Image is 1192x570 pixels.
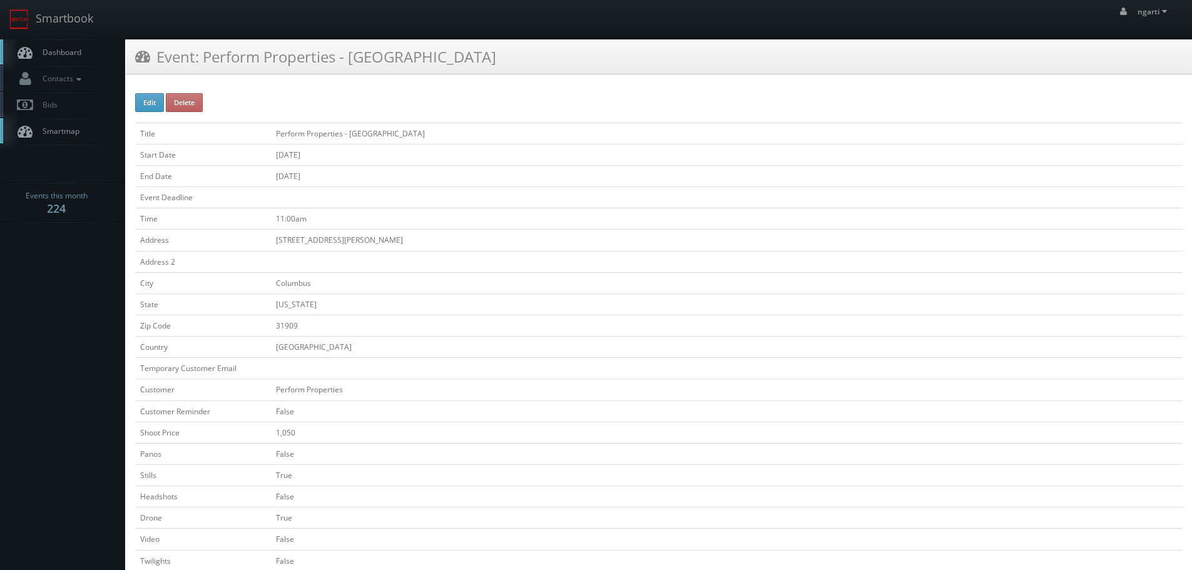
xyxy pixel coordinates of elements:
td: Address [135,230,271,251]
h3: Event: Perform Properties - [GEOGRAPHIC_DATA] [135,46,496,68]
td: [DATE] [271,165,1183,186]
td: Title [135,123,271,144]
span: Contacts [36,73,84,84]
td: Drone [135,507,271,529]
td: [STREET_ADDRESS][PERSON_NAME] [271,230,1183,251]
td: Perform Properties - [GEOGRAPHIC_DATA] [271,123,1183,144]
span: Dashboard [36,47,81,58]
span: Bids [36,99,58,110]
td: False [271,400,1183,422]
td: Customer Reminder [135,400,271,422]
td: Stills [135,464,271,486]
td: End Date [135,165,271,186]
td: Customer [135,379,271,400]
td: 11:00am [271,208,1183,230]
td: City [135,272,271,293]
button: Delete [166,93,203,112]
td: Zip Code [135,315,271,336]
span: Smartmap [36,126,79,136]
td: Address 2 [135,251,271,272]
td: [DATE] [271,144,1183,165]
td: 1,050 [271,422,1183,443]
td: Temporary Customer Email [135,358,271,379]
td: Perform Properties [271,379,1183,400]
td: Shoot Price [135,422,271,443]
td: True [271,464,1183,486]
td: Columbus [271,272,1183,293]
td: Event Deadline [135,187,271,208]
td: Panos [135,443,271,464]
td: Time [135,208,271,230]
td: [US_STATE] [271,293,1183,315]
td: [GEOGRAPHIC_DATA] [271,337,1183,358]
strong: 224 [47,201,66,216]
span: Events this month [26,190,88,202]
td: State [135,293,271,315]
span: ngarti [1138,6,1171,17]
td: False [271,486,1183,507]
td: Headshots [135,486,271,507]
td: True [271,507,1183,529]
td: Start Date [135,144,271,165]
td: 31909 [271,315,1183,336]
td: False [271,529,1183,550]
img: smartbook-logo.png [9,9,29,29]
button: Edit [135,93,164,112]
td: False [271,443,1183,464]
td: Country [135,337,271,358]
td: Video [135,529,271,550]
